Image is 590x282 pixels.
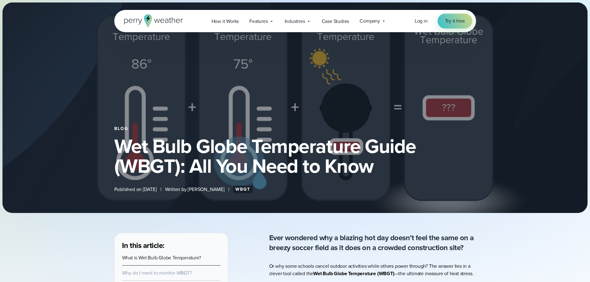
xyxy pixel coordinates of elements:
[415,17,428,24] span: Log in
[313,270,394,277] strong: Wet Bulb Globe Temperature (WBGT)
[160,186,161,193] span: |
[269,262,476,277] p: Or why some schools cancel outdoor activities while others power through? The answer lies in a cl...
[206,15,244,28] a: How it Works
[114,126,476,131] div: Blog
[114,186,157,193] span: Published on [DATE]
[322,18,349,25] span: Case Studies
[249,18,268,25] span: Features
[360,17,380,25] span: Company
[212,18,239,25] span: How it Works
[122,269,192,276] a: Why do I need to monitor WBGT?
[438,14,472,28] a: Try it free
[269,233,476,253] p: Ever wondered why a blazing hot day doesn’t feel the same on a breezy soccer field as it does on ...
[122,241,221,250] h3: In this article:
[114,136,476,176] h1: Wet Bulb Globe Temperature Guide (WBGT): All You Need to Know
[228,186,229,193] span: |
[233,186,253,193] a: WBGT
[165,186,225,193] span: Written by [PERSON_NAME]
[122,254,201,261] a: What is Wet Bulb Globe Temperature?
[445,17,465,25] span: Try it free
[285,18,305,25] span: Industries
[317,15,355,28] a: Case Studies
[415,17,428,25] a: Log in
